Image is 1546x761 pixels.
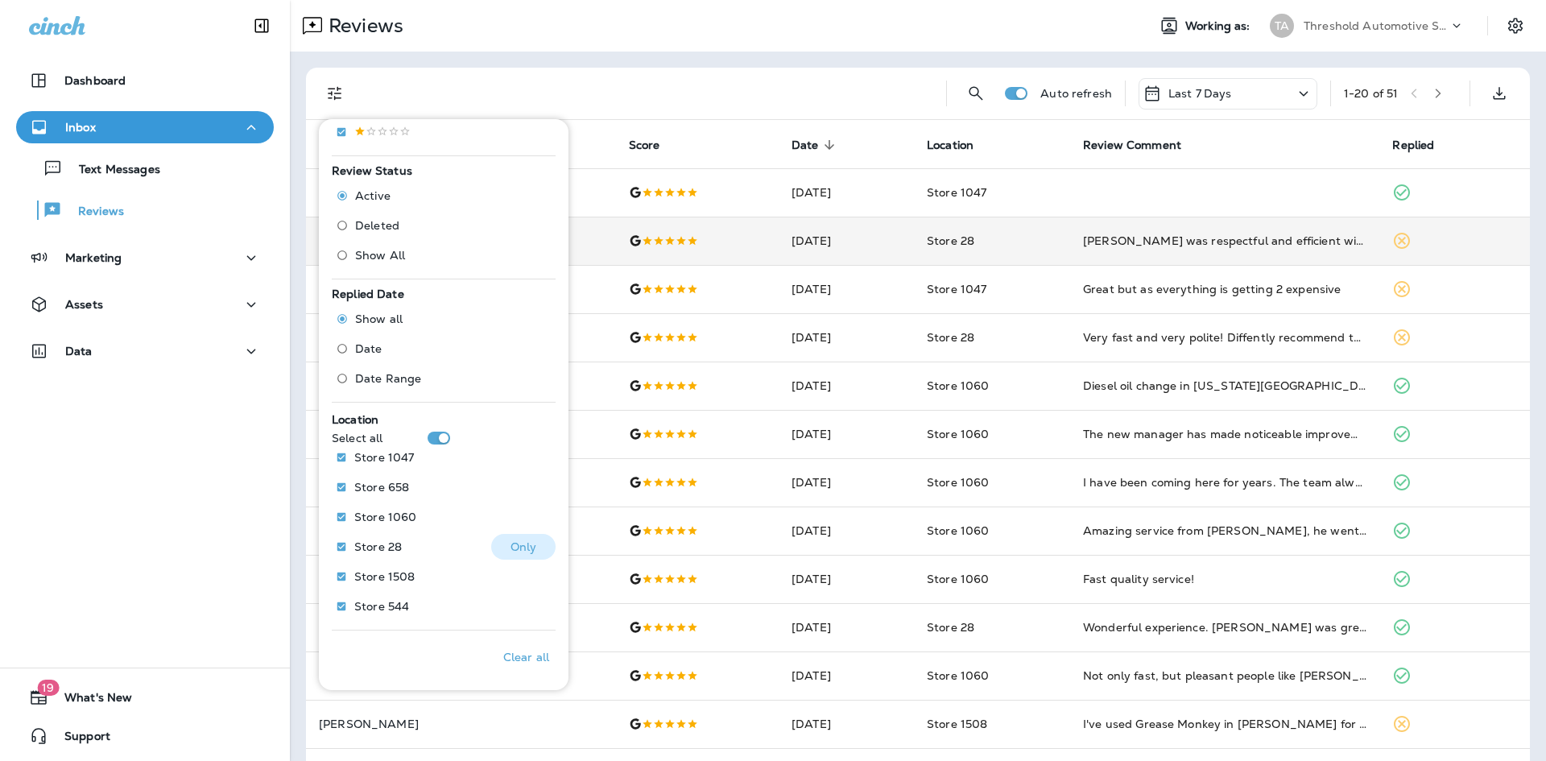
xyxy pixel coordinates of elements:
span: Show all [355,312,403,325]
p: Store 1047 [354,451,414,464]
td: [DATE] [779,555,914,603]
button: Clear all [497,637,556,677]
div: Very fast and very polite! Diffently recommend this company to anyone!! They have my business!!! 💯🫶😁 [1083,329,1367,345]
span: Show All [355,249,405,262]
button: Export as CSV [1483,77,1515,110]
p: Text Messages [63,163,160,178]
button: Inbox [16,111,274,143]
span: Location [927,138,994,152]
span: Active [355,189,391,202]
span: Review Comment [1083,138,1202,152]
td: [DATE] [779,458,914,507]
div: Not only fast, but pleasant people like Amber make it an easy and smooth experience. [1083,668,1367,684]
span: Date Range [355,372,421,385]
div: TA [1270,14,1294,38]
div: 1 - 20 of 51 [1344,87,1398,100]
span: Review Status [332,163,412,178]
span: Date [792,139,819,152]
span: Location [332,412,378,427]
span: Location [927,139,973,152]
button: Search Reviews [960,77,992,110]
td: [DATE] [779,265,914,313]
span: 19 [37,680,59,696]
span: Replied [1392,138,1455,152]
span: Store 1060 [927,523,989,538]
button: Marketing [16,242,274,274]
div: Diesel oil change in Idaho Falls finished in 15 minutes. Straightforward, no gimmicks. [1083,378,1367,394]
p: Store 658 [354,481,409,494]
span: Store 28 [927,620,974,635]
span: What's New [48,691,132,710]
td: [DATE] [779,603,914,651]
span: Deleted [355,219,399,232]
p: Dashboard [64,74,126,87]
span: Score [629,138,681,152]
p: Marketing [65,251,122,264]
td: [DATE] [779,313,914,362]
button: Text Messages [16,151,274,185]
button: Settings [1501,11,1530,40]
div: I've used Grease Monkey in Kimberly for my last 2 oil changes. They are so kind and keep you info... [1083,716,1367,732]
span: Store 1060 [927,427,989,441]
span: Score [629,139,660,152]
td: [DATE] [779,168,914,217]
button: Reviews [16,193,274,227]
button: Data [16,335,274,367]
button: Collapse Sidebar [239,10,284,42]
p: Auto refresh [1040,87,1112,100]
span: Store 28 [927,234,974,248]
p: Clear all [503,651,549,664]
div: Great but as everything is getting 2 expensive [1083,281,1367,297]
button: Only [491,534,556,560]
p: Store 1508 [354,570,415,583]
span: Store 1060 [927,572,989,586]
span: Support [48,730,110,749]
div: Fast quality service! [1083,571,1367,587]
td: [DATE] [779,410,914,458]
span: Store 1047 [927,185,986,200]
p: Only [511,540,537,553]
p: Store 28 [354,540,402,553]
p: Inbox [65,121,96,134]
span: Store 1508 [927,717,987,731]
div: Filters [319,110,568,690]
div: The new manager has made noticeable improvements. The shop looks better and the service is faster. [1083,426,1367,442]
span: Replied [1392,139,1434,152]
button: Dashboard [16,64,274,97]
span: Store 1060 [927,475,989,490]
p: Threshold Automotive Service dba Grease Monkey [1304,19,1449,32]
p: Reviews [322,14,403,38]
span: Date [792,138,840,152]
span: Store 1047 [927,282,986,296]
button: Filters [319,77,351,110]
div: Wonderful experience. Jared was great. [1083,619,1367,635]
p: Store 544 [354,600,409,613]
button: Support [16,720,274,752]
p: [PERSON_NAME] [319,718,603,730]
span: Store 1060 [927,378,989,393]
td: [DATE] [779,651,914,700]
p: Select all [332,432,382,445]
span: Store 1060 [927,668,989,683]
p: Reviews [62,205,124,220]
span: Store 28 [927,330,974,345]
span: Date [355,342,382,355]
div: James was respectful and efficient with the work he did and gave good advice and was able to answ... [1083,233,1367,249]
button: 19What's New [16,681,274,713]
p: Store 1060 [354,511,416,523]
span: Replied Date [332,287,404,301]
div: Amazing service from Joseph, he went beyond what I expected and made sure I left with all the ans... [1083,523,1367,539]
button: Assets [16,288,274,321]
div: I have been coming here for years. The team always takes care of my vehicles quickly and honestly. [1083,474,1367,490]
span: Working as: [1185,19,1254,33]
td: [DATE] [779,217,914,265]
p: Last 7 Days [1168,87,1232,100]
p: Assets [65,298,103,311]
td: [DATE] [779,700,914,748]
td: [DATE] [779,507,914,555]
span: Review Comment [1083,139,1181,152]
td: [DATE] [779,362,914,410]
p: Data [65,345,93,358]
